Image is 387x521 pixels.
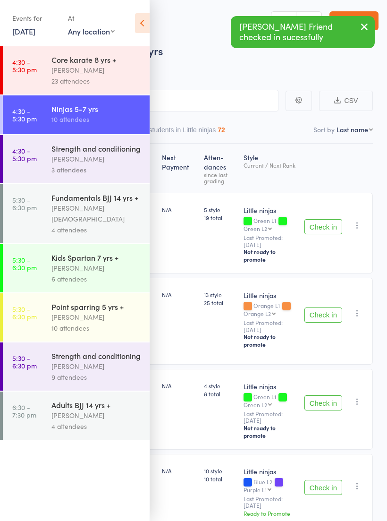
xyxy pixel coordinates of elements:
[3,342,150,391] a: 5:30 -6:30 pmStrength and conditioning[PERSON_NAME]9 attendees
[51,273,142,284] div: 6 attendees
[304,307,342,323] button: Check in
[51,164,142,175] div: 3 attendees
[244,333,297,348] div: Not ready to promote
[3,46,150,94] a: 4:30 -5:30 pmCore karate 8 yrs +[PERSON_NAME]23 attendees
[244,302,297,316] div: Orange L1
[68,26,115,36] div: Any location
[244,495,297,509] small: Last Promoted: [DATE]
[244,393,297,408] div: Green L1
[319,91,373,111] button: CSV
[304,395,342,410] button: Check in
[51,65,142,76] div: [PERSON_NAME]
[51,301,142,312] div: Point sparring 5 yrs +
[244,410,297,424] small: Last Promoted: [DATE]
[244,467,297,476] div: Little ninjas
[51,114,142,125] div: 10 attendees
[3,95,150,134] a: 4:30 -5:30 pmNinjas 5-7 yrs10 attendees
[51,154,142,164] div: [PERSON_NAME]
[51,361,142,372] div: [PERSON_NAME]
[12,354,37,369] time: 5:30 - 6:30 pm
[204,214,236,222] span: 19 total
[3,135,150,183] a: 4:30 -5:30 pmStrength and conditioning[PERSON_NAME]3 attendees
[240,148,301,188] div: Style
[51,350,142,361] div: Strength and conditioning
[204,205,236,214] span: 5 style
[12,107,37,122] time: 4:30 - 5:30 pm
[244,225,267,231] div: Green L2
[12,147,37,162] time: 4:30 - 5:30 pm
[51,312,142,323] div: [PERSON_NAME]
[3,244,150,292] a: 5:30 -6:30 pmKids Spartan 7 yrs +[PERSON_NAME]6 attendees
[51,203,142,224] div: [PERSON_NAME][DEMOGRAPHIC_DATA]
[244,401,267,408] div: Green L2
[304,480,342,495] button: Check in
[12,403,36,419] time: 6:30 - 7:30 pm
[51,323,142,333] div: 10 attendees
[3,184,150,243] a: 5:30 -6:30 pmFundamentals BJJ 14 yrs +[PERSON_NAME][DEMOGRAPHIC_DATA]4 attendees
[244,509,297,517] div: Ready to Promote
[244,290,297,300] div: Little ninjas
[204,299,236,307] span: 25 total
[244,162,297,168] div: Current / Next Rank
[51,372,142,383] div: 9 attendees
[12,196,37,211] time: 5:30 - 6:30 pm
[162,290,196,299] div: N/A
[12,58,37,73] time: 4:30 - 5:30 pm
[337,125,368,134] div: Last name
[51,143,142,154] div: Strength and conditioning
[204,467,236,475] span: 10 style
[12,305,37,320] time: 5:30 - 6:30 pm
[51,252,142,263] div: Kids Spartan 7 yrs +
[158,148,200,188] div: Next Payment
[3,392,150,440] a: 6:30 -7:30 pmAdults BJJ 14 yrs +[PERSON_NAME]4 attendees
[231,16,375,48] div: [PERSON_NAME] Friend checked in sucessfully
[51,192,142,203] div: Fundamentals BJJ 14 yrs +
[162,205,196,214] div: N/A
[244,205,297,215] div: Little ninjas
[68,10,115,26] div: At
[51,400,142,410] div: Adults BJJ 14 yrs +
[244,478,297,493] div: Blue L2
[3,293,150,342] a: 5:30 -6:30 pmPoint sparring 5 yrs +[PERSON_NAME]10 attendees
[12,10,59,26] div: Events for
[204,290,236,299] span: 13 style
[313,125,335,134] label: Sort by
[51,421,142,432] div: 4 attendees
[131,121,225,143] button: Other students in Little ninjas72
[12,26,35,36] a: [DATE]
[204,390,236,398] span: 8 total
[218,126,225,134] div: 72
[204,382,236,390] span: 4 style
[244,382,297,391] div: Little ninjas
[200,148,240,188] div: Atten­dances
[162,467,196,475] div: N/A
[12,256,37,271] time: 5:30 - 6:30 pm
[204,171,236,184] div: since last grading
[51,103,142,114] div: Ninjas 5-7 yrs
[244,487,267,493] div: Purple L1
[51,224,142,235] div: 4 attendees
[244,424,297,439] div: Not ready to promote
[244,234,297,248] small: Last Promoted: [DATE]
[51,263,142,273] div: [PERSON_NAME]
[244,248,297,263] div: Not ready to promote
[51,410,142,421] div: [PERSON_NAME]
[244,319,297,333] small: Last Promoted: [DATE]
[329,11,379,30] a: Exit roll call
[204,475,236,483] span: 10 total
[51,76,142,86] div: 23 attendees
[244,217,297,231] div: Green L1
[244,310,271,316] div: Orange L2
[304,219,342,234] button: Check in
[162,382,196,390] div: N/A
[51,54,142,65] div: Core karate 8 yrs +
